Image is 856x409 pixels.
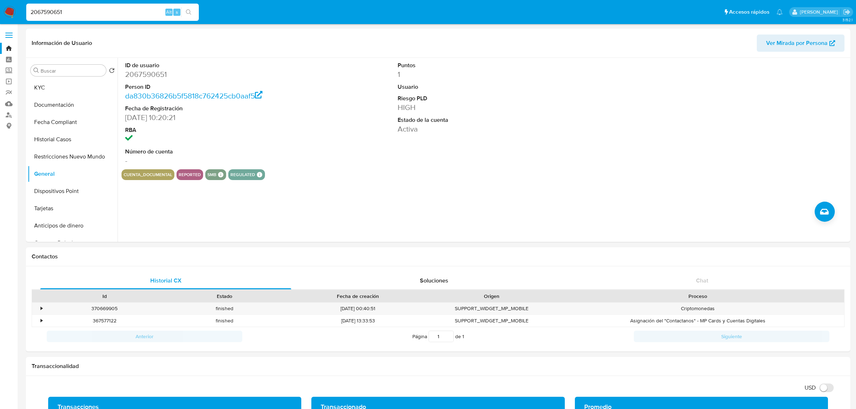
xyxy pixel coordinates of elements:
dt: RBA [125,126,300,134]
button: KYC [28,79,118,96]
span: Soluciones [420,276,448,285]
dt: Fecha de Registración [125,105,300,112]
input: Buscar [41,68,103,74]
dd: 1 [398,69,572,79]
div: • [41,317,42,324]
button: Tarjetas [28,200,118,217]
button: cuenta_documental [124,173,172,176]
dt: Riesgo PLD [398,95,572,102]
div: Id [50,293,159,300]
dt: Person ID [125,83,300,91]
button: General [28,165,118,183]
div: finished [164,315,284,327]
dd: - [125,156,300,166]
dd: HIGH [398,102,572,112]
span: Alt [166,9,172,15]
div: Criptomonedas [551,303,844,314]
div: Origen [437,293,546,300]
span: Página de [412,331,464,342]
button: search-icon [181,7,196,17]
div: [DATE] 13:33:53 [284,315,432,327]
input: Buscar usuario o caso... [26,8,199,17]
div: Estado [169,293,279,300]
div: 370669905 [45,303,164,314]
div: SUPPORT_WIDGET_MP_MOBILE [432,303,551,314]
dt: ID de usuario [125,61,300,69]
span: Chat [696,276,708,285]
div: 367577122 [45,315,164,327]
dt: Usuario [398,83,572,91]
button: Volver al orden por defecto [109,68,115,75]
h1: Contactos [32,253,844,260]
a: da830b36826b5f5818c762425cb0aaf5 [125,91,262,101]
div: [DATE] 00:40:51 [284,303,432,314]
div: Fecha de creación [289,293,427,300]
dd: [DATE] 10:20:21 [125,112,300,123]
span: s [176,9,178,15]
button: Buscar [33,68,39,73]
div: Proceso [557,293,839,300]
dt: Estado de la cuenta [398,116,572,124]
button: Historial Casos [28,131,118,148]
button: Anterior [47,331,242,342]
div: Asignación del "Contactanos" - MP Cards y Cuentas Digitales [551,315,844,327]
button: reported [179,173,201,176]
button: Cruces y Relaciones [28,234,118,252]
button: Restricciones Nuevo Mundo [28,148,118,165]
h1: Transaccionalidad [32,363,844,370]
button: regulated [230,173,255,176]
h1: Información de Usuario [32,40,92,47]
button: Documentación [28,96,118,114]
dd: 2067590651 [125,69,300,79]
a: Salir [843,8,851,16]
button: Anticipos de dinero [28,217,118,234]
span: Accesos rápidos [729,8,769,16]
span: Historial CX [150,276,182,285]
a: Notificaciones [777,9,783,15]
div: finished [164,303,284,314]
button: Dispositivos Point [28,183,118,200]
div: SUPPORT_WIDGET_MP_MOBILE [432,315,551,327]
button: Siguiente [634,331,829,342]
p: camilafernanda.paredessaldano@mercadolibre.cl [800,9,841,15]
button: smb [207,173,216,176]
dt: Puntos [398,61,572,69]
dd: Activa [398,124,572,134]
span: Ver Mirada por Persona [766,35,828,52]
span: 1 [462,333,464,340]
dt: Número de cuenta [125,148,300,156]
button: Fecha Compliant [28,114,118,131]
button: Ver Mirada por Persona [757,35,844,52]
div: • [41,305,42,312]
